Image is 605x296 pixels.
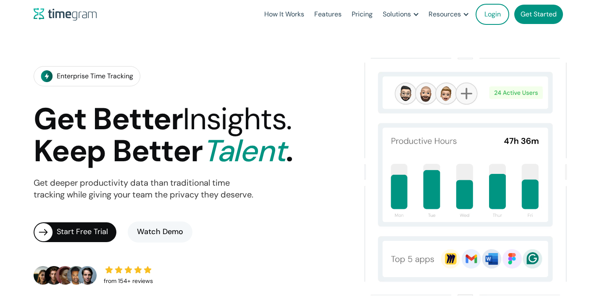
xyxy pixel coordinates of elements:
span: Insights. [183,99,292,139]
span: Talent [203,131,286,171]
p: Get deeper productivity data than traditional time tracking while giving your team the privacy th... [34,177,253,201]
div: Solutions [383,8,411,20]
div: from 154+ reviews [104,275,153,287]
a: Start Free Trial [34,222,116,242]
div: Resources [429,8,461,20]
a: Watch Demo [128,221,192,243]
a: Login [476,4,509,25]
a: Get Started [514,5,563,24]
div: Enterprise Time Tracking [57,70,133,82]
div: Start Free Trial [57,226,116,238]
h1: Get Better Keep Better . [34,103,292,168]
